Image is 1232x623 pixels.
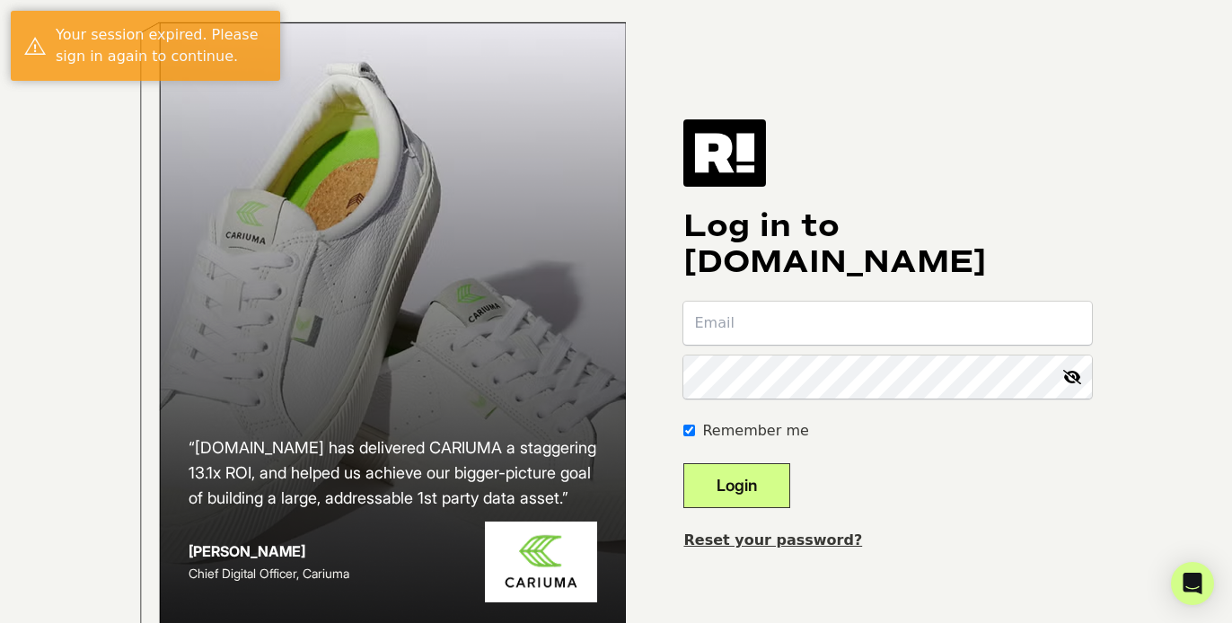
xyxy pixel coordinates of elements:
[189,566,349,581] span: Chief Digital Officer, Cariuma
[683,463,790,508] button: Login
[485,522,597,603] img: Cariuma
[683,531,862,548] a: Reset your password?
[189,435,598,511] h2: “[DOMAIN_NAME] has delivered CARIUMA a staggering 13.1x ROI, and helped us achieve our bigger-pic...
[189,542,305,560] strong: [PERSON_NAME]
[683,208,1092,280] h1: Log in to [DOMAIN_NAME]
[1171,562,1214,605] div: Open Intercom Messenger
[683,302,1092,345] input: Email
[683,119,766,186] img: Retention.com
[56,24,267,67] div: Your session expired. Please sign in again to continue.
[702,420,808,442] label: Remember me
